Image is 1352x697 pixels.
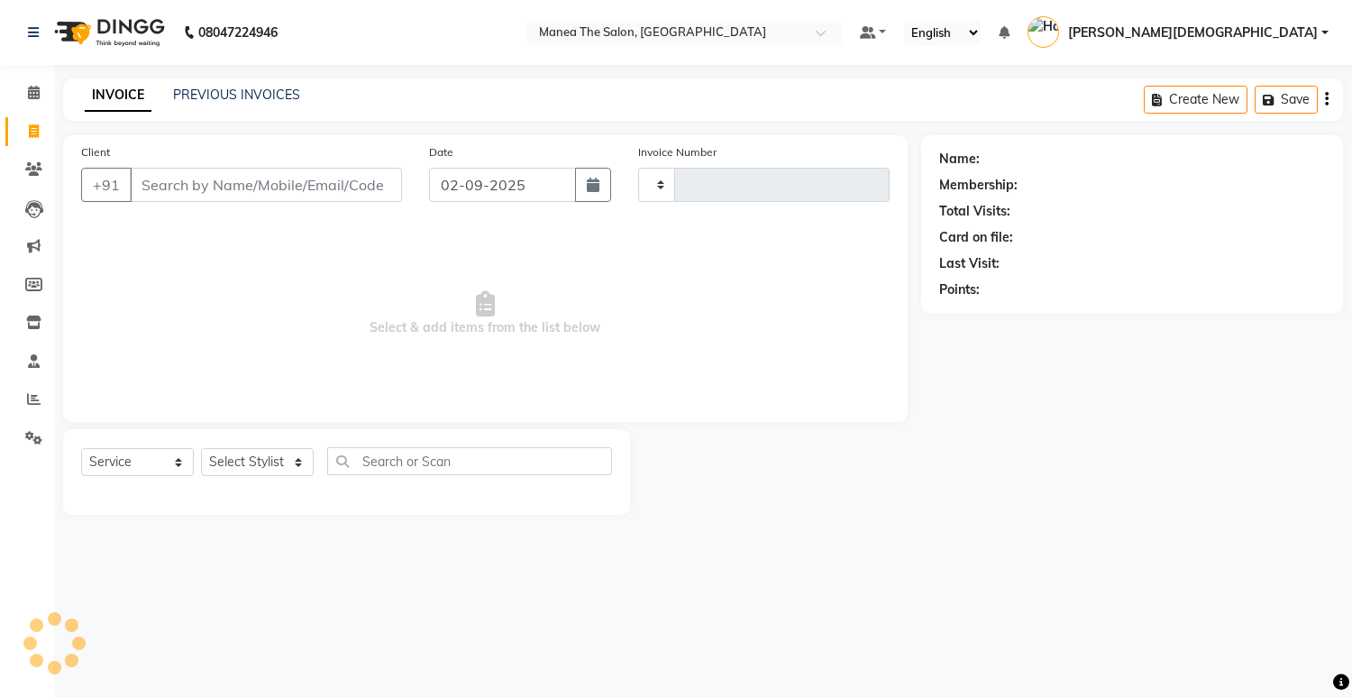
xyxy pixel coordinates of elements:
div: Points: [939,280,980,299]
a: INVOICE [85,79,151,112]
button: Save [1255,86,1318,114]
a: PREVIOUS INVOICES [173,87,300,103]
button: Create New [1144,86,1247,114]
div: Membership: [939,176,1018,195]
div: Last Visit: [939,254,1000,273]
img: Hari Krishna [1028,16,1059,48]
span: [PERSON_NAME][DEMOGRAPHIC_DATA] [1068,23,1318,42]
label: Invoice Number [638,144,717,160]
label: Date [429,144,453,160]
img: logo [46,7,169,58]
label: Client [81,144,110,160]
button: +91 [81,168,132,202]
div: Card on file: [939,228,1013,247]
input: Search or Scan [327,447,612,475]
div: Total Visits: [939,202,1010,221]
b: 08047224946 [198,7,278,58]
span: Select & add items from the list below [81,224,890,404]
input: Search by Name/Mobile/Email/Code [130,168,402,202]
div: Name: [939,150,980,169]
